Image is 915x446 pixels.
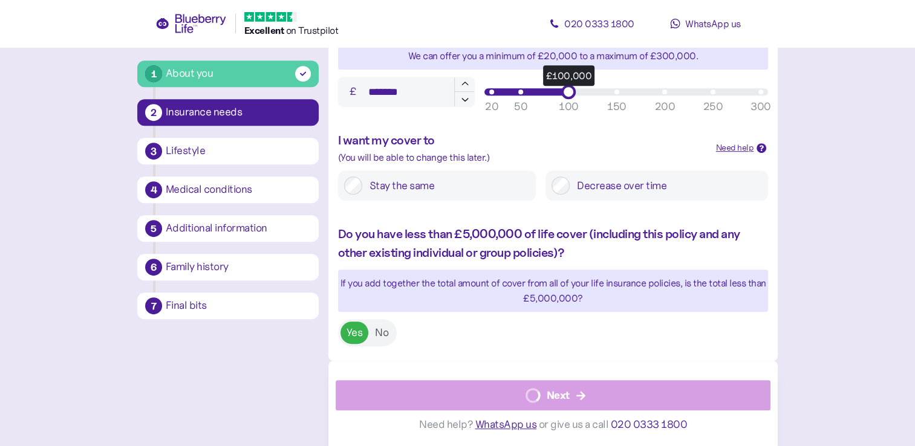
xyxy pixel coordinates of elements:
[338,48,768,63] div: We can offer you a minimum of £20,000 to a maximum of £ 300,000 .
[137,138,319,164] button: 3Lifestyle
[485,99,498,115] div: 20
[137,254,319,280] button: 6Family history
[137,215,319,242] button: 5Additional information
[654,99,675,115] div: 200
[166,107,311,118] div: Insurance needs
[166,262,311,273] div: Family history
[244,24,286,36] span: Excellent ️
[137,292,319,319] button: 7Final bits
[145,143,162,160] div: 3
[611,418,688,431] span: 020 0333 1800
[166,65,213,82] div: About you
[166,146,311,157] div: Lifestyle
[145,220,162,237] div: 5
[475,418,537,431] span: WhatsApp us
[716,141,754,155] div: Need help
[137,99,319,126] button: 2Insurance needs
[338,225,768,262] div: Do you have less than £5,000,000 of life cover (including this policy and any other existing indi...
[607,99,627,115] div: 150
[145,297,162,314] div: 7
[137,60,319,87] button: 1About you
[336,410,770,439] div: Need help? or give us a call
[166,223,311,234] div: Additional information
[369,322,394,344] label: No
[685,18,741,30] span: WhatsApp us
[145,104,162,121] div: 2
[570,176,762,195] label: Decrease over time
[338,150,706,165] div: (You will be able to change this later.)
[559,99,579,115] div: 100
[564,18,634,30] span: 020 0333 1800
[340,322,369,344] label: Yes
[166,300,311,311] div: Final bits
[145,181,162,198] div: 4
[651,11,760,36] a: WhatsApp us
[338,276,768,306] div: If you add together the total amount of cover from all of your life insurance policies, is the to...
[514,99,527,115] div: 50
[286,24,339,36] span: on Trustpilot
[538,11,646,36] a: 020 0333 1800
[362,176,530,195] label: Stay the same
[338,131,706,150] div: I want my cover to
[145,259,162,276] div: 6
[751,99,771,115] div: 300
[703,99,723,115] div: 250
[166,184,311,195] div: Medical conditions
[137,176,319,203] button: 4Medical conditions
[145,65,162,82] div: 1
